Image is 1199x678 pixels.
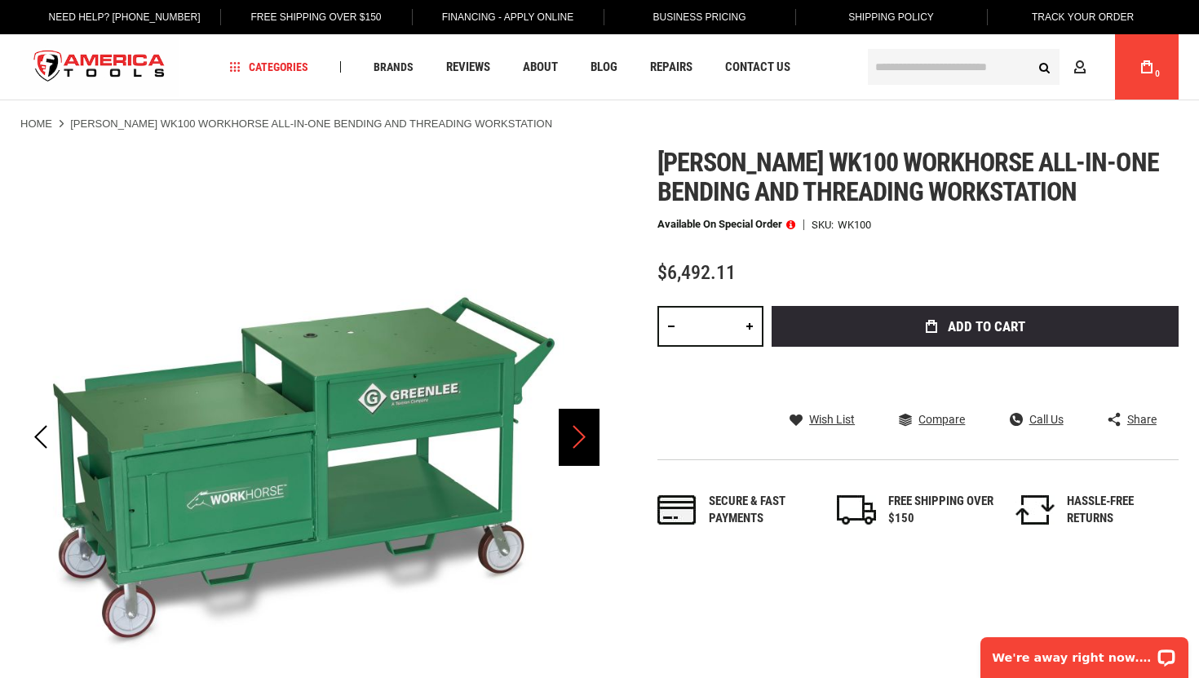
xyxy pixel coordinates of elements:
[809,414,855,425] span: Wish List
[725,61,790,73] span: Contact Us
[523,61,558,73] span: About
[515,56,565,78] a: About
[643,56,700,78] a: Repairs
[657,219,795,230] p: Available on Special Order
[1029,414,1064,425] span: Call Us
[70,117,552,130] strong: [PERSON_NAME] WK100 WORKHORSE ALL-IN-ONE BENDING AND THREADING WORKSTATION
[772,306,1179,347] button: Add to Cart
[790,412,855,427] a: Wish List
[657,261,736,284] span: $6,492.11
[591,61,617,73] span: Blog
[657,495,697,525] img: payments
[837,495,876,525] img: shipping
[374,61,414,73] span: Brands
[918,414,965,425] span: Compare
[1010,412,1064,427] a: Call Us
[888,493,994,528] div: FREE SHIPPING OVER $150
[948,320,1025,334] span: Add to Cart
[446,61,490,73] span: Reviews
[1131,34,1162,100] a: 0
[230,61,308,73] span: Categories
[657,147,1159,207] span: [PERSON_NAME] wk100 workhorse all-in-one bending and threading workstation
[583,56,625,78] a: Blog
[20,37,179,98] img: America Tools
[970,627,1199,678] iframe: LiveChat chat widget
[838,219,871,230] div: WK100
[718,56,798,78] a: Contact Us
[1127,414,1157,425] span: Share
[20,117,52,131] a: Home
[650,61,692,73] span: Repairs
[768,352,1182,399] iframe: Secure express checkout frame
[1015,495,1055,525] img: returns
[1067,493,1173,528] div: HASSLE-FREE RETURNS
[899,412,965,427] a: Compare
[1155,69,1160,78] span: 0
[20,37,179,98] a: store logo
[812,219,838,230] strong: SKU
[1029,51,1060,82] button: Search
[848,11,934,23] span: Shipping Policy
[709,493,815,528] div: Secure & fast payments
[223,56,316,78] a: Categories
[366,56,421,78] a: Brands
[439,56,498,78] a: Reviews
